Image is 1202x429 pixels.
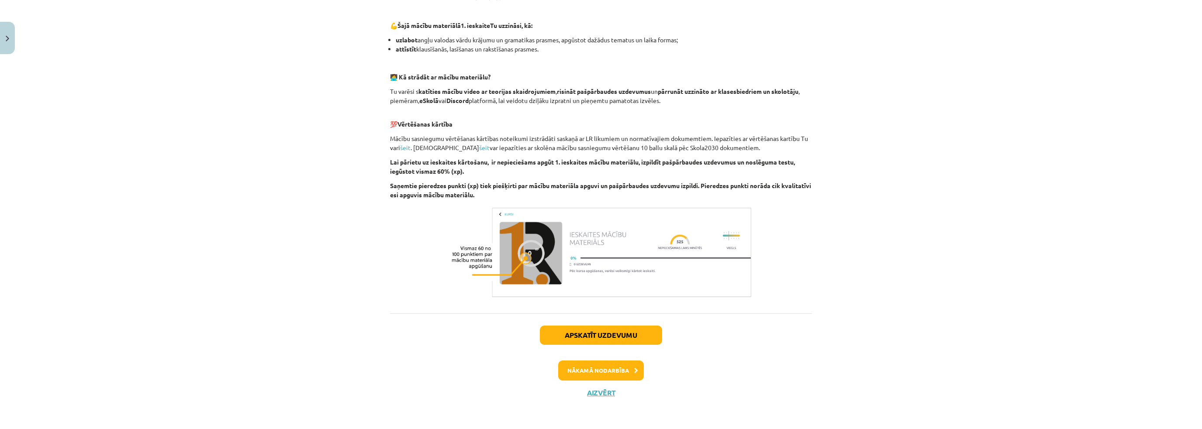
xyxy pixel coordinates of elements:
[390,134,812,152] p: Mācību sasniegumu vērtēšanas kārtības noteikumi izstrādāti saskaņā ar LR likumiem un normatīvajie...
[390,73,490,81] strong: 🧑‍💻 Kā strādāt ar mācību materiālu?
[418,87,556,95] strong: katīties mācību video ar teorijas skaidrojumiem
[6,36,9,41] img: icon-close-lesson-0947bae3869378f0d4975bcd49f059093ad1ed9edebbc8119c70593378902aed.svg
[396,36,418,44] strong: uzlabot
[446,96,469,104] strong: Discord
[396,35,812,45] li: angļu valodas vārdu krājumu un gramatikas prasmes, apgūstot dažādus tematus un laika formas;
[396,45,812,54] li: klausīšanās, lasīšanas un rakstīšanas prasmes.
[390,182,811,199] b: Saņemtie pieredzes punkti (xp) tiek piešķirti par mācību materiāla apguvi un pašpārbaudes uzdevum...
[490,21,532,29] strong: Tu uzzināsi, kā:
[396,45,416,53] strong: attīstīt
[584,388,618,397] button: Aizvērt
[390,158,795,175] b: Lai pārietu uz ieskaites kārtošanu, ir nepieciešams apgūt 1. ieskaites mācību materiālu, izpildīt...
[400,144,411,151] a: šeit
[540,326,662,345] button: Apskatīt uzdevumu
[557,87,651,95] strong: risināt pašpārbaudes uzdevumus
[390,87,812,105] p: Tu varēsi s , un , piemēram, vai platformā, lai veidotu dziļāku izpratni un pieņemtu pamatotas iz...
[461,21,490,29] b: 1. ieskaite
[390,21,812,30] p: 💪
[479,144,490,151] a: šeit
[390,110,812,129] p: 💯
[558,360,644,381] button: Nākamā nodarbība
[419,96,439,104] strong: eSkolā
[397,21,461,29] strong: Šajā mācību materiālā
[658,87,798,95] strong: pārrunāt uzzināto ar klasesbiedriem un skolotāju
[397,120,452,128] b: Vērtēšanas kārtība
